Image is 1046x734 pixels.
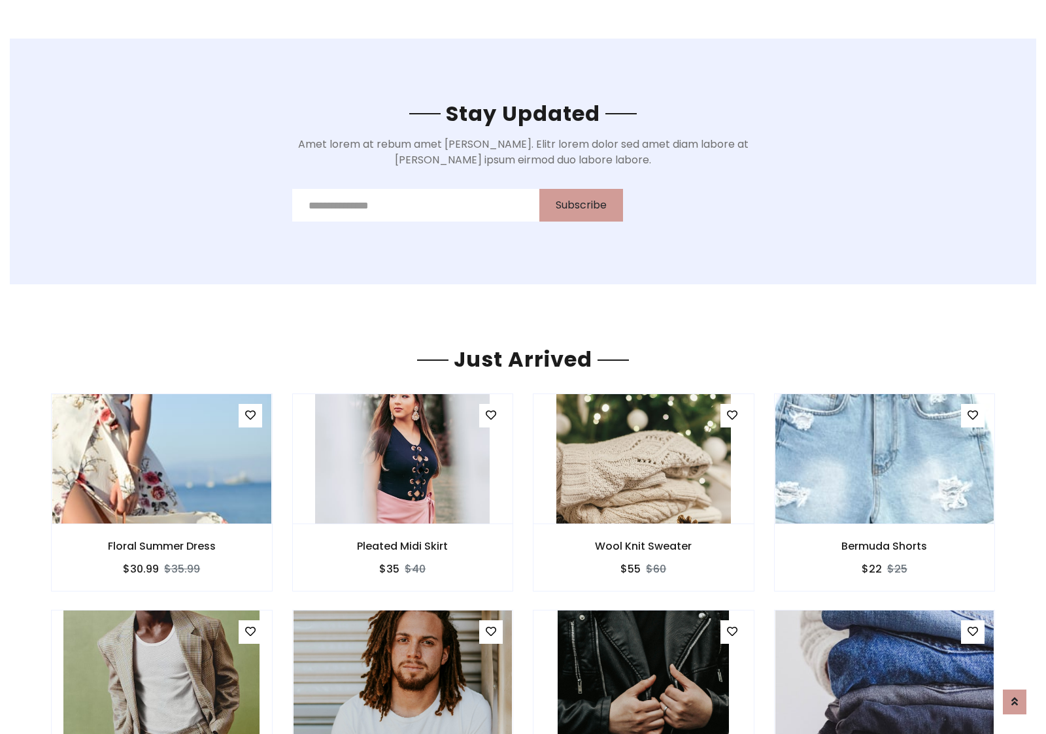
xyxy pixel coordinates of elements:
del: $35.99 [164,561,200,576]
button: Subscribe [539,189,623,222]
h6: Wool Knit Sweater [533,540,754,552]
h6: $55 [620,563,641,575]
h6: Pleated Midi Skirt [293,540,513,552]
del: $25 [887,561,907,576]
p: Amet lorem at rebum amet [PERSON_NAME]. Elitr lorem dolor sed amet diam labore at [PERSON_NAME] i... [292,137,754,168]
h6: Bermuda Shorts [775,540,995,552]
h6: Floral Summer Dress [52,540,272,552]
span: Stay Updated [441,99,605,128]
del: $40 [405,561,426,576]
h6: $35 [379,563,399,575]
span: Just Arrived [448,344,598,374]
h6: $22 [862,563,882,575]
del: $60 [646,561,666,576]
h6: $30.99 [123,563,159,575]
